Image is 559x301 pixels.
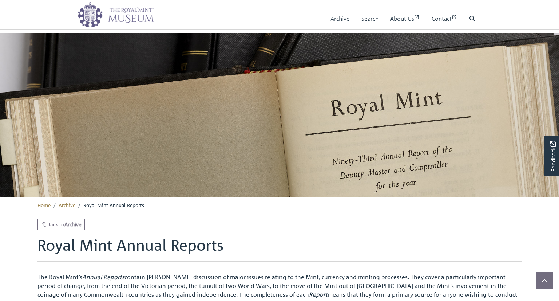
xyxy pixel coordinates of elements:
a: Contact [432,8,457,29]
a: Back toArchive [37,219,85,230]
span: Feedback [548,141,557,171]
img: logo_wide.png [78,2,154,27]
em: Annual Reports [82,273,124,281]
h1: Royal Mint Annual Reports [37,236,522,261]
a: Archive [59,202,75,208]
em: Report [309,291,328,298]
a: Archive [330,8,350,29]
a: Would you like to provide feedback? [544,136,559,176]
span: Royal Mint Annual Reports [83,202,144,208]
a: Search [361,8,378,29]
a: Home [37,202,51,208]
strong: Archive [64,221,82,227]
button: Scroll to top [536,272,553,289]
a: About Us [390,8,420,29]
